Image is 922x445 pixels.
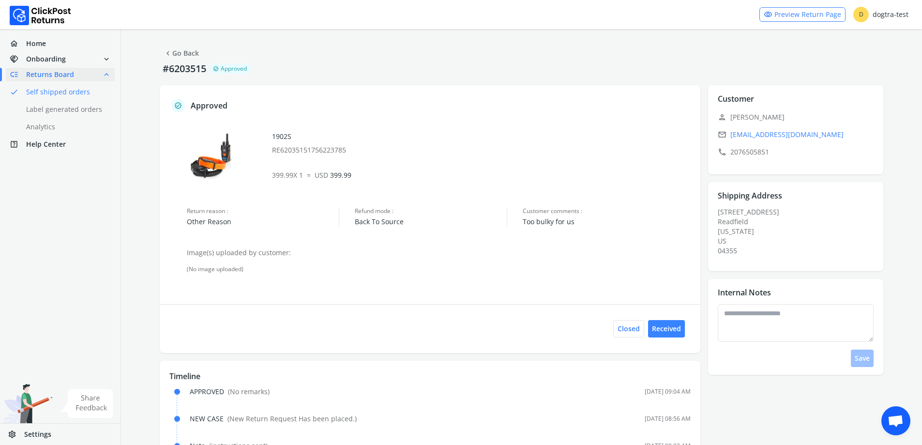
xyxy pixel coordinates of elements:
span: call [718,145,726,159]
p: RE62035151756223785 [272,145,691,155]
span: visibility [764,8,772,21]
p: [PERSON_NAME] [718,110,879,124]
span: Return reason : [187,207,339,215]
span: settings [8,428,24,441]
div: 1902S [272,132,691,155]
img: Logo [10,6,71,25]
a: Analytics [6,120,126,134]
p: Approved [191,100,227,111]
a: email[EMAIL_ADDRESS][DOMAIN_NAME] [718,128,879,141]
span: 399.99 [315,170,351,180]
div: (No image uploaded) [187,265,691,273]
span: Returns Board [26,70,74,79]
span: D [853,7,869,22]
div: Readfield [718,217,879,227]
p: 2076505851 [718,145,879,159]
span: Onboarding [26,54,66,64]
p: Shipping Address [718,190,782,201]
span: low_priority [10,68,26,81]
p: 399.99 X 1 [272,170,691,180]
p: Image(s) uploaded by customer: [187,248,691,258]
span: Back To Source [355,217,507,227]
span: Approved [221,65,247,73]
p: Timeline [169,370,691,382]
button: Received [648,320,685,338]
a: doneSelf shipped orders [6,85,126,99]
a: Open chat [881,406,910,435]
a: help_centerHelp Center [6,138,115,151]
span: handshake [10,52,26,66]
p: Customer [718,93,754,105]
span: Help Center [26,139,66,149]
div: [US_STATE] [718,227,879,236]
span: ( No remarks ) [228,387,270,396]
span: ( New Return Request Has been placed. ) [227,414,357,423]
span: verified [174,100,182,111]
span: verified [213,65,219,73]
span: done [10,85,18,99]
span: USD [315,170,328,180]
span: person [718,110,726,124]
span: Other Reason [187,217,339,227]
span: = [307,170,311,180]
span: email [718,128,726,141]
span: Settings [24,430,51,439]
button: Closed [613,320,644,338]
div: [STREET_ADDRESS] [718,207,879,256]
div: dogtra-test [853,7,908,22]
div: [DATE] 08:56 AM [645,415,691,423]
div: US [718,236,879,246]
p: Internal Notes [718,287,771,298]
div: 04355 [718,246,879,256]
span: expand_less [102,68,111,81]
span: Refund mode : [355,207,507,215]
span: expand_more [102,52,111,66]
span: home [10,37,26,50]
a: Label generated orders [6,103,126,116]
a: visibilityPreview Return Page [759,7,846,22]
span: Customer comments : [523,207,691,215]
span: help_center [10,138,26,151]
a: Go Back [164,46,199,60]
button: Save [851,350,874,367]
span: Too bulky for us [523,217,691,227]
p: #6203515 [160,62,209,76]
img: row_image [187,132,235,180]
span: Home [26,39,46,48]
div: NEW CASE [190,414,357,424]
div: [DATE] 09:04 AM [645,388,691,396]
span: chevron_left [164,46,172,60]
img: share feedback [60,389,113,418]
button: chevron_leftGo Back [160,45,203,62]
a: homeHome [6,37,115,50]
div: APPROVED [190,387,270,397]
